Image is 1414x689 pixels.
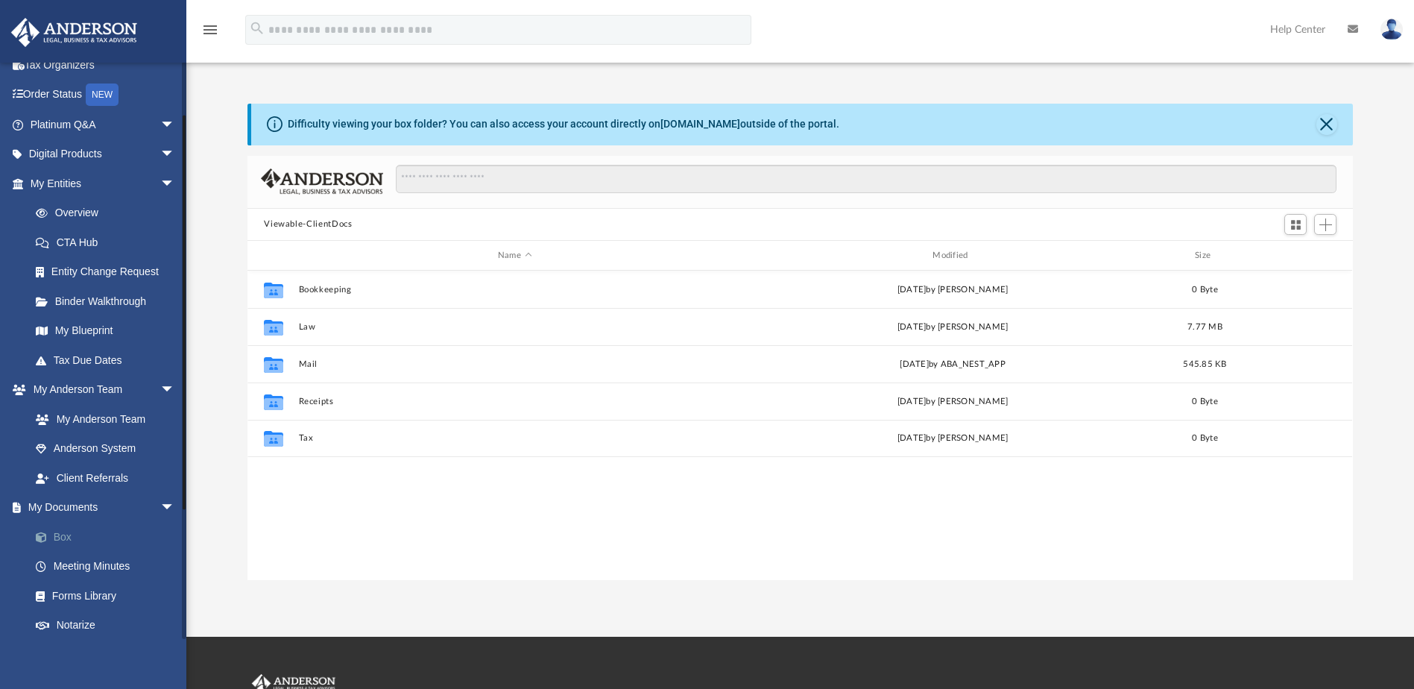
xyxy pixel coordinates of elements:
button: Mail [299,359,730,369]
a: Order StatusNEW [10,80,198,110]
i: search [249,20,265,37]
a: Tax Due Dates [21,345,198,375]
div: NEW [86,84,119,106]
div: Name [298,249,730,262]
a: Platinum Q&Aarrow_drop_down [10,110,198,139]
span: arrow_drop_down [160,375,190,406]
span: arrow_drop_down [160,110,190,140]
a: My Anderson Team [21,404,183,434]
button: Close [1316,114,1337,135]
div: [DATE] by [PERSON_NAME] [737,283,1169,297]
span: 0 Byte [1193,286,1219,294]
a: Client Referrals [21,463,190,493]
a: Tax Organizers [10,50,198,80]
div: Difficulty viewing your box folder? You can also access your account directly on outside of the p... [288,116,839,132]
a: Binder Walkthrough [21,286,198,316]
div: Modified [736,249,1169,262]
div: id [254,249,291,262]
span: 0 Byte [1193,435,1219,443]
a: Anderson System [21,434,190,464]
div: grid [247,271,1352,579]
span: 545.85 KB [1184,360,1227,368]
button: Tax [299,434,730,444]
i: menu [201,21,219,39]
input: Search files and folders [396,165,1336,193]
div: [DATE] by ABA_NEST_APP [737,358,1169,371]
a: Meeting Minutes [21,552,198,582]
a: My Blueprint [21,316,190,346]
div: [DATE] by [PERSON_NAME] [737,395,1169,409]
span: 0 Byte [1193,397,1219,406]
button: Law [299,322,730,332]
div: [DATE] by [PERSON_NAME] [737,432,1169,446]
a: Forms Library [21,581,190,611]
a: [DOMAIN_NAME] [660,118,740,130]
a: Entity Change Request [21,257,198,287]
a: Box [21,522,198,552]
button: Bookkeeping [299,285,730,295]
button: Receipts [299,397,730,406]
div: id [1242,249,1346,262]
span: arrow_drop_down [160,493,190,523]
a: My Anderson Teamarrow_drop_down [10,375,190,405]
a: Notarize [21,611,198,641]
button: Switch to Grid View [1284,214,1307,235]
div: [DATE] by [PERSON_NAME] [737,321,1169,334]
span: arrow_drop_down [160,139,190,170]
img: User Pic [1380,19,1403,40]
a: menu [201,28,219,39]
a: Overview [21,198,198,228]
span: 7.77 MB [1187,323,1222,331]
a: Digital Productsarrow_drop_down [10,139,198,169]
a: My Documentsarrow_drop_down [10,493,198,523]
button: Add [1314,214,1336,235]
a: CTA Hub [21,227,198,257]
button: Viewable-ClientDocs [264,218,352,231]
img: Anderson Advisors Platinum Portal [7,18,142,47]
a: My Entitiesarrow_drop_down [10,169,198,198]
div: Size [1175,249,1235,262]
span: arrow_drop_down [160,169,190,199]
